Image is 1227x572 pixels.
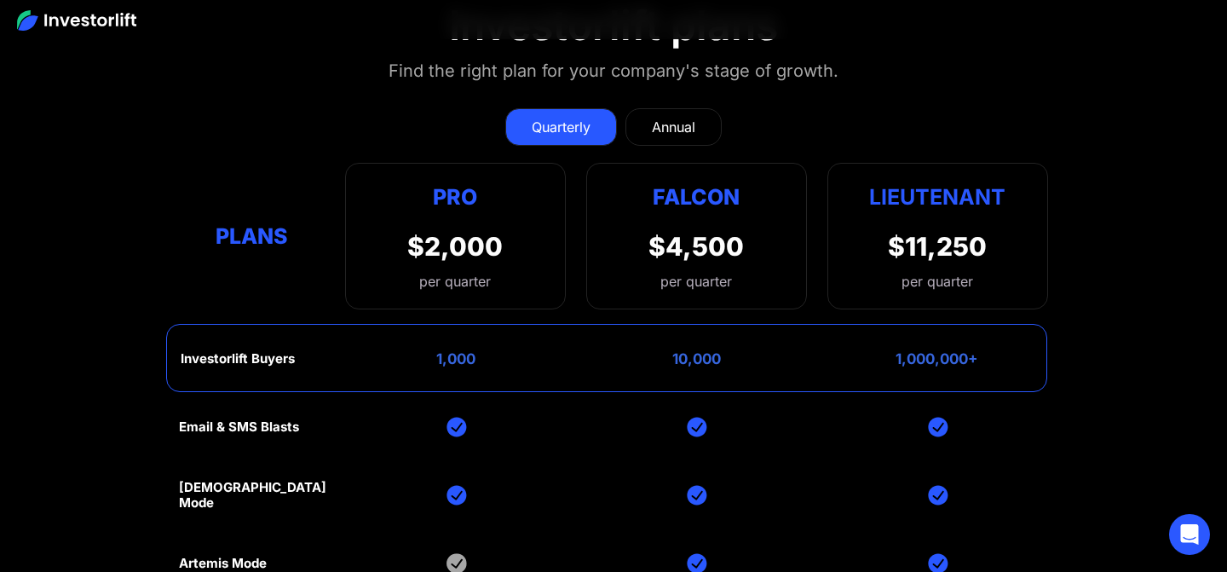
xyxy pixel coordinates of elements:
[660,271,732,292] div: per quarter
[407,271,503,292] div: per quarter
[896,350,978,367] div: 1,000,000+
[869,184,1005,210] strong: Lieutenant
[407,181,503,214] div: Pro
[648,231,744,262] div: $4,500
[179,556,267,571] div: Artemis Mode
[389,57,838,84] div: Find the right plan for your company's stage of growth.
[653,181,740,214] div: Falcon
[407,231,503,262] div: $2,000
[1169,514,1210,555] div: Open Intercom Messenger
[436,350,475,367] div: 1,000
[888,231,987,262] div: $11,250
[179,480,326,511] div: [DEMOGRAPHIC_DATA] Mode
[902,271,973,292] div: per quarter
[532,117,590,137] div: Quarterly
[672,350,721,367] div: 10,000
[179,219,325,252] div: Plans
[181,351,295,367] div: Investorlift Buyers
[449,1,778,50] div: Investorlift plans
[179,419,299,435] div: Email & SMS Blasts
[652,117,695,137] div: Annual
